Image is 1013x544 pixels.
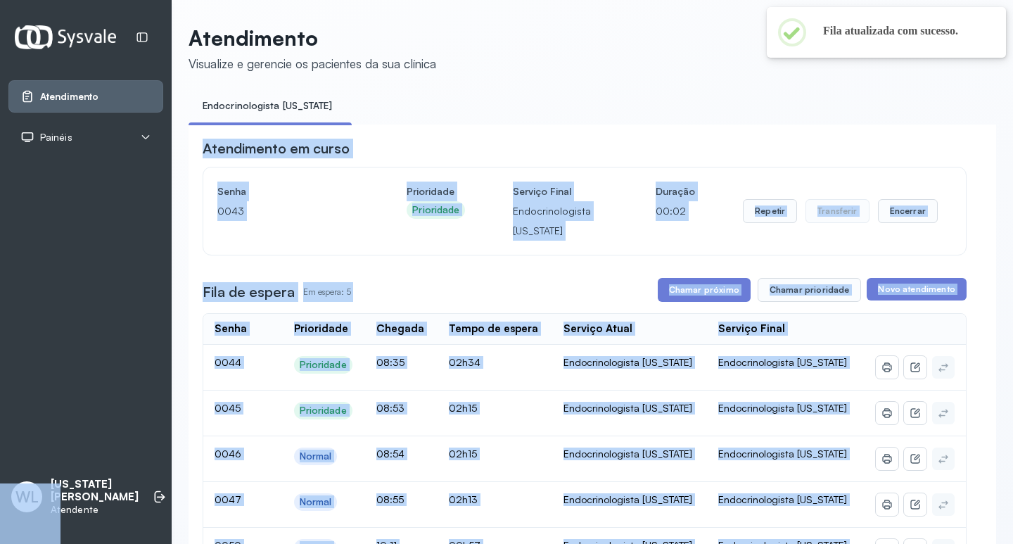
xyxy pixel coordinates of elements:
p: 00:02 [656,201,695,221]
span: 0047 [215,493,241,505]
span: 02h15 [449,448,477,460]
h4: Prioridade [407,182,465,201]
div: Prioridade [300,359,347,371]
div: Normal [300,450,332,462]
span: 0045 [215,402,241,414]
div: Tempo de espera [449,322,538,336]
p: Atendimento [189,25,436,51]
span: Endocrinologista [US_STATE] [718,402,847,414]
span: Endocrinologista [US_STATE] [718,493,847,505]
p: [US_STATE] [PERSON_NAME] [51,478,139,505]
span: 08:35 [376,356,404,368]
span: 08:54 [376,448,404,460]
a: Atendimento [20,89,151,103]
div: Prioridade [300,405,347,417]
p: 0043 [217,201,359,221]
div: Endocrinologista [US_STATE] [563,448,696,460]
h3: Fila de espera [203,282,295,302]
span: 0044 [215,356,241,368]
span: 02h13 [449,493,478,505]
span: Endocrinologista [US_STATE] [718,448,847,460]
div: Serviço Atual [563,322,632,336]
span: 08:53 [376,402,404,414]
span: 02h34 [449,356,480,368]
button: Novo atendimento [867,278,966,301]
h3: Atendimento em curso [203,139,350,158]
div: Serviço Final [718,322,785,336]
span: Endocrinologista [US_STATE] [718,356,847,368]
div: Visualize e gerencie os pacientes da sua clínica [189,56,436,71]
h4: Serviço Final [513,182,608,201]
img: Logotipo do estabelecimento [15,25,116,49]
a: Endocrinologista [US_STATE] [189,94,346,118]
div: Senha [215,322,247,336]
p: Em espera: 5 [303,282,351,302]
p: Endocrinologista [US_STATE] [513,201,608,241]
p: Atendente [51,504,139,516]
button: Chamar prioridade [758,278,862,302]
div: Endocrinologista [US_STATE] [563,356,696,369]
button: Encerrar [878,199,938,223]
button: Chamar próximo [658,278,751,302]
div: Prioridade [412,204,459,216]
div: Chegada [376,322,424,336]
h2: Fila atualizada com sucesso. [823,24,983,38]
button: Transferir [805,199,869,223]
div: Endocrinologista [US_STATE] [563,493,696,506]
div: Prioridade [294,322,348,336]
h4: Duração [656,182,695,201]
div: Endocrinologista [US_STATE] [563,402,696,415]
span: Painéis [40,132,72,144]
span: 08:55 [376,493,404,505]
button: Repetir [743,199,797,223]
h4: Senha [217,182,359,201]
span: 0046 [215,448,241,460]
span: Atendimento [40,91,98,103]
div: Normal [300,496,332,508]
span: 02h15 [449,402,477,414]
